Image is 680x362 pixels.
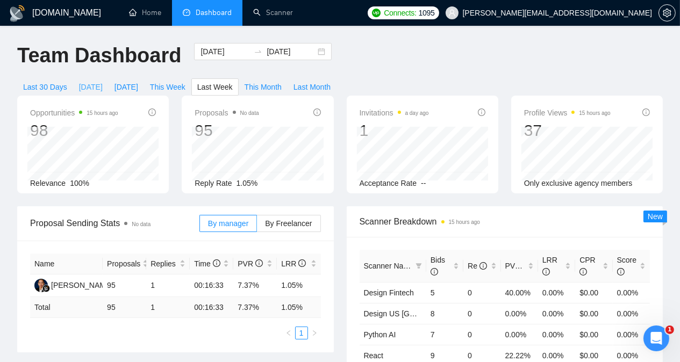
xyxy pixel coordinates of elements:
li: Next Page [308,327,321,339]
td: 7 [426,324,463,345]
td: 0 [463,324,500,345]
div: 95 [195,120,259,141]
td: 0.00% [613,303,650,324]
span: No data [240,110,259,116]
td: 00:16:33 [190,274,233,297]
td: 95 [103,297,146,318]
td: 00:16:33 [190,297,233,318]
button: left [282,327,295,339]
td: 1.05 % [277,297,320,318]
button: This Month [239,78,288,96]
span: 100% [70,179,89,187]
span: This Month [245,81,282,93]
span: Last Month [294,81,331,93]
span: PVR [238,259,263,268]
span: info-circle [478,108,485,116]
a: setting [658,9,676,17]
td: 7.37 % [233,297,277,318]
span: Proposals [107,258,140,270]
td: 40.00% [501,282,538,303]
span: Scanner Name [364,262,414,270]
a: Design US [GEOGRAPHIC_DATA] [364,309,481,318]
div: 37 [524,120,611,141]
span: Score [617,256,637,276]
span: Proposals [195,106,259,119]
span: Profile Views [524,106,611,119]
a: Design Fintech [364,288,414,297]
td: 0.00% [501,324,538,345]
span: left [285,330,292,336]
a: homeHome [129,8,161,17]
td: 1 [146,274,190,297]
td: 1 [146,297,190,318]
td: 0 [463,282,500,303]
td: 0.00% [501,303,538,324]
button: Last Week [191,78,239,96]
span: info-circle [579,268,587,276]
iframe: Intercom live chat [643,325,669,351]
span: [DATE] [79,81,103,93]
span: info-circle [213,259,220,267]
td: 0.00% [613,282,650,303]
span: Scanner Breakdown [360,215,650,228]
span: Re [468,262,487,270]
a: 1 [296,327,307,339]
span: info-circle [255,259,263,267]
time: a day ago [405,110,429,116]
button: setting [658,4,676,21]
span: info-circle [148,108,156,116]
td: 1.05% [277,274,320,297]
span: info-circle [298,259,306,267]
span: filter [416,263,422,269]
span: No data [132,221,151,227]
span: Last Week [197,81,233,93]
span: Invitations [360,106,429,119]
span: info-circle [642,108,650,116]
h1: Team Dashboard [17,43,181,68]
span: Only exclusive agency members [524,179,633,187]
td: $0.00 [575,324,612,345]
th: Name [30,254,103,274]
span: This Week [150,81,185,93]
td: 0.00% [538,324,575,345]
a: React [364,351,384,360]
span: Proposal Sending Stats [30,216,199,230]
span: Opportunities [30,106,118,119]
td: $0.00 [575,303,612,324]
td: 0.00% [538,303,575,324]
button: [DATE] [109,78,144,96]
time: 15 hours ago [87,110,118,116]
span: 1.05% [237,179,258,187]
span: info-circle [522,262,530,270]
button: Last 30 Days [17,78,73,96]
span: -- [421,179,426,187]
span: Reply Rate [195,179,232,187]
span: info-circle [542,268,550,276]
a: Python AI [364,330,396,339]
span: right [311,330,318,336]
td: 7.37% [233,274,277,297]
span: Time [194,259,220,268]
button: right [308,327,321,339]
span: Acceptance Rate [360,179,417,187]
img: upwork-logo.png [372,9,381,17]
span: By manager [208,219,248,228]
span: PVR [505,262,531,270]
span: LRR [281,259,306,268]
th: Proposals [103,254,146,274]
td: 0.00% [613,324,650,345]
input: Start date [201,46,249,57]
div: 98 [30,120,118,141]
span: Replies [151,258,177,270]
td: 8 [426,303,463,324]
span: swap-right [254,47,262,56]
span: LRR [542,256,557,276]
span: Relevance [30,179,66,187]
span: setting [659,9,675,17]
th: Replies [146,254,190,274]
time: 15 hours ago [449,219,480,225]
span: By Freelancer [265,219,312,228]
div: [PERSON_NAME] [51,279,113,291]
span: user [448,9,456,17]
li: Previous Page [282,327,295,339]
